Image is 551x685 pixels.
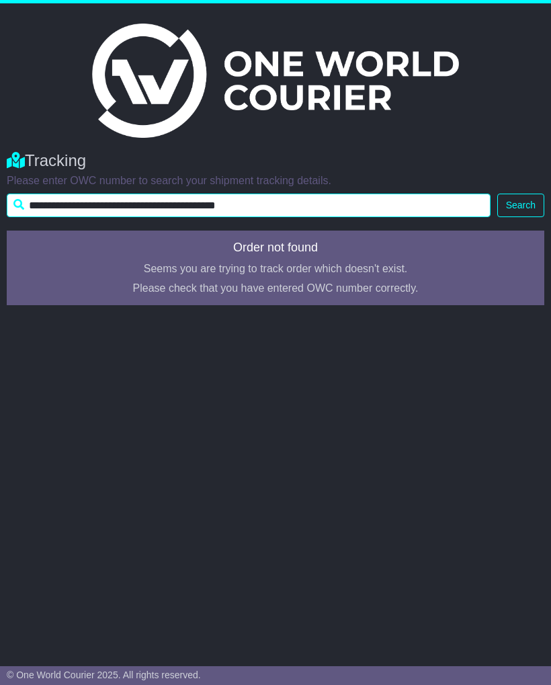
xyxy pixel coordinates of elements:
[15,282,536,294] p: Please check that you have entered OWC number correctly.
[497,194,544,217] button: Search
[7,174,544,187] p: Please enter OWC number to search your shipment tracking details.
[15,262,536,275] p: Seems you are trying to track order which doesn't exist.
[7,151,544,171] div: Tracking
[92,24,459,138] img: Light
[7,670,201,680] span: © One World Courier 2025. All rights reserved.
[15,241,536,255] h4: Order not found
